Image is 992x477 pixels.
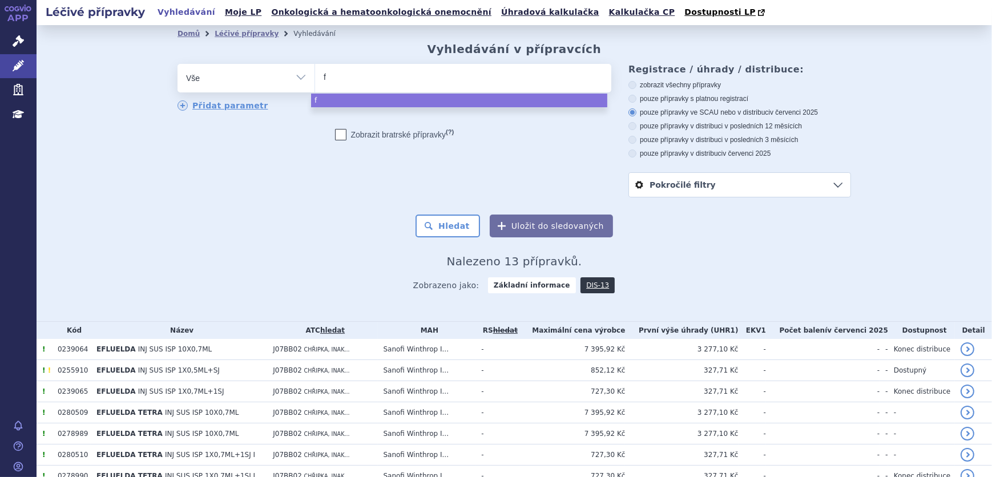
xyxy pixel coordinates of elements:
[488,277,576,293] strong: Základní informace
[273,451,302,459] span: J07BB02
[519,402,626,423] td: 7 395,92 Kč
[628,64,851,75] h3: Registrace / úhrady / distribuce:
[52,339,91,360] td: 0239064
[42,451,45,459] span: Tento přípravek má více úhrad.
[628,94,851,103] label: pouze přípravky s platnou registrací
[304,389,350,395] span: CHŘIPKA, INAK...
[880,423,888,444] td: -
[684,7,756,17] span: Dostupnosti LP
[880,402,888,423] td: -
[378,444,476,466] td: Sanofi Winthrop I...
[739,423,766,444] td: -
[498,5,603,20] a: Úhradová kalkulačka
[96,366,135,374] span: EFLUELDA
[625,360,738,381] td: 327,71 Kč
[880,381,888,402] td: -
[739,402,766,423] td: -
[178,100,268,111] a: Přidat parametr
[273,366,302,374] span: J07BB02
[766,444,880,466] td: -
[888,360,955,381] td: Dostupný
[52,381,91,402] td: 0239065
[628,135,851,144] label: pouze přípravky v distribuci v posledních 3 měsících
[378,402,476,423] td: Sanofi Winthrop I...
[961,363,974,377] a: detail
[273,387,302,395] span: J07BB02
[475,444,519,466] td: -
[165,451,255,459] span: INJ SUS ISP 1X0,7ML+1SJ I
[625,402,738,423] td: 3 277,10 Kč
[519,444,626,466] td: 727,30 Kč
[888,444,955,466] td: -
[625,381,738,402] td: 327,71 Kč
[178,30,200,38] a: Domů
[475,360,519,381] td: -
[628,149,851,158] label: pouze přípravky v distribuci
[475,339,519,360] td: -
[961,406,974,419] a: detail
[138,345,212,353] span: INJ SUS ISP 10X0,7ML
[96,345,135,353] span: EFLUELDA
[475,381,519,402] td: -
[428,42,602,56] h2: Vyhledávání v přípravcích
[628,108,851,117] label: pouze přípravky ve SCAU nebo v distribuci
[766,402,880,423] td: -
[447,254,582,268] span: Nalezeno 13 přípravků.
[42,345,45,353] span: Tento přípravek má více úhrad.
[888,381,955,402] td: Konec distribuce
[888,322,955,339] th: Dostupnost
[766,381,880,402] td: -
[961,385,974,398] a: detail
[766,423,880,444] td: -
[739,444,766,466] td: -
[267,322,377,339] th: ATC
[766,339,880,360] td: -
[335,129,454,140] label: Zobrazit bratrské přípravky
[880,444,888,466] td: -
[52,402,91,423] td: 0280509
[625,423,738,444] td: 3 277,10 Kč
[378,339,476,360] td: Sanofi Winthrop I...
[96,387,135,395] span: EFLUELDA
[221,5,265,20] a: Moje LP
[37,4,154,20] h2: Léčivé přípravky
[739,381,766,402] td: -
[215,30,279,38] a: Léčivé přípravky
[475,423,519,444] td: -
[888,423,955,444] td: -
[880,360,888,381] td: -
[304,367,350,374] span: CHŘIPKA, INAK...
[888,402,955,423] td: -
[625,339,738,360] td: 3 277,10 Kč
[519,423,626,444] td: 7 395,92 Kč
[681,5,771,21] a: Dostupnosti LP
[625,444,738,466] td: 327,71 Kč
[961,427,974,440] a: detail
[519,381,626,402] td: 727,30 Kč
[304,431,350,437] span: CHŘIPKA, INAK...
[378,322,476,339] th: MAH
[42,409,45,417] span: Tento přípravek má více úhrad.
[320,326,345,334] a: hledat
[378,381,476,402] td: Sanofi Winthrop I...
[48,366,51,374] span: Tento přípravek má DNC/DoÚ.
[52,360,91,381] td: 0255910
[52,423,91,444] td: 0278989
[961,448,974,462] a: detail
[413,277,479,293] span: Zobrazeno jako:
[165,430,239,438] span: INJ SUS ISP 10X0,7ML
[490,215,613,237] button: Uložit do sledovaných
[628,80,851,90] label: zobrazit všechny přípravky
[304,452,350,458] span: CHŘIPKA, INAK...
[416,215,480,237] button: Hledat
[446,128,454,136] abbr: (?)
[154,5,219,20] a: Vyhledávání
[888,339,955,360] td: Konec distribuce
[273,430,302,438] span: J07BB02
[739,339,766,360] td: -
[52,444,91,466] td: 0280510
[304,410,350,416] span: CHŘIPKA, INAK...
[52,322,91,339] th: Kód
[766,360,880,381] td: -
[42,430,45,438] span: Tento přípravek má více úhrad.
